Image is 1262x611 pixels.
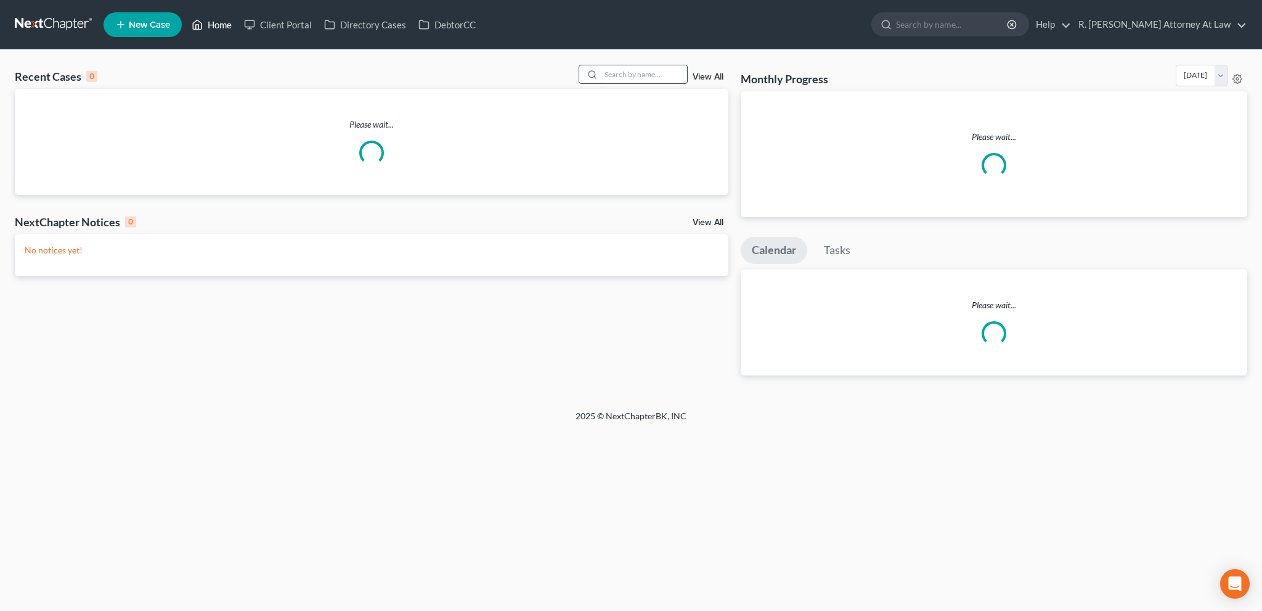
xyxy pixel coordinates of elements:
[1072,14,1247,36] a: R. [PERSON_NAME] Attorney At Law
[129,20,170,30] span: New Case
[751,131,1237,143] p: Please wait...
[1030,14,1071,36] a: Help
[412,14,482,36] a: DebtorCC
[741,299,1247,311] p: Please wait...
[15,215,136,229] div: NextChapter Notices
[318,14,412,36] a: Directory Cases
[693,73,723,81] a: View All
[15,69,97,84] div: Recent Cases
[185,14,238,36] a: Home
[896,13,1009,36] input: Search by name...
[280,410,982,432] div: 2025 © NextChapterBK, INC
[741,237,807,264] a: Calendar
[86,71,97,82] div: 0
[601,65,687,83] input: Search by name...
[125,216,136,228] div: 0
[741,72,828,86] h3: Monthly Progress
[1220,569,1250,599] div: Open Intercom Messenger
[813,237,861,264] a: Tasks
[238,14,318,36] a: Client Portal
[693,218,723,227] a: View All
[25,244,719,256] p: No notices yet!
[15,118,728,131] p: Please wait...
